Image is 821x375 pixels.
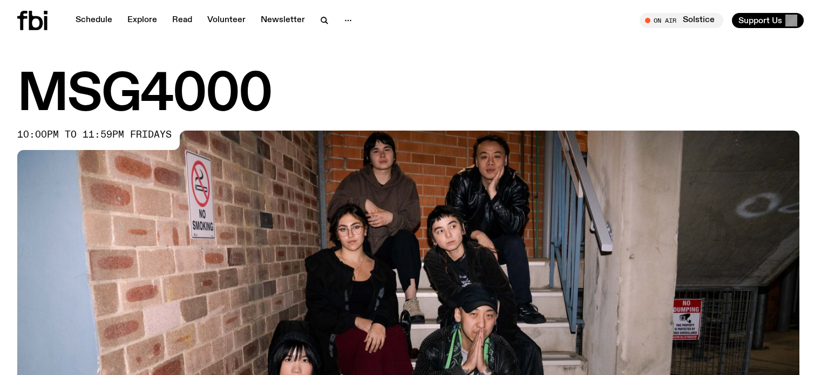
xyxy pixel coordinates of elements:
[69,13,119,28] a: Schedule
[17,131,172,139] span: 10:00pm to 11:59pm fridays
[166,13,199,28] a: Read
[17,71,804,120] h1: MSG4000
[732,13,804,28] button: Support Us
[121,13,164,28] a: Explore
[254,13,311,28] a: Newsletter
[738,16,782,25] span: Support Us
[640,13,723,28] button: On AirSolstice
[201,13,252,28] a: Volunteer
